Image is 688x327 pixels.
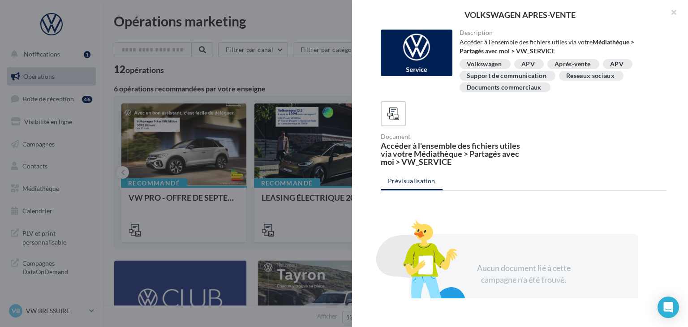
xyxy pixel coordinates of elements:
[460,38,660,56] div: Accéder à l'ensemble des fichiers utiles via votre
[555,61,590,68] div: Après-vente
[467,262,580,285] div: Aucun document lié à cette campagne n'a été trouvé.
[566,73,615,79] div: Reseaux sociaux
[381,133,520,140] div: Document
[381,142,520,166] div: Accéder à l'ensemble des fichiers utiles via votre Médiathèque > Partagés avec moi > VW_SERVICE
[467,61,502,68] div: Volkswagen
[658,297,679,318] div: Open Intercom Messenger
[521,61,535,68] div: APV
[610,61,623,68] div: APV
[366,11,674,19] div: VOLKSWAGEN APRES-VENTE
[467,84,542,91] div: Documents commerciaux
[460,30,660,36] div: Description
[467,73,546,79] div: Support de communication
